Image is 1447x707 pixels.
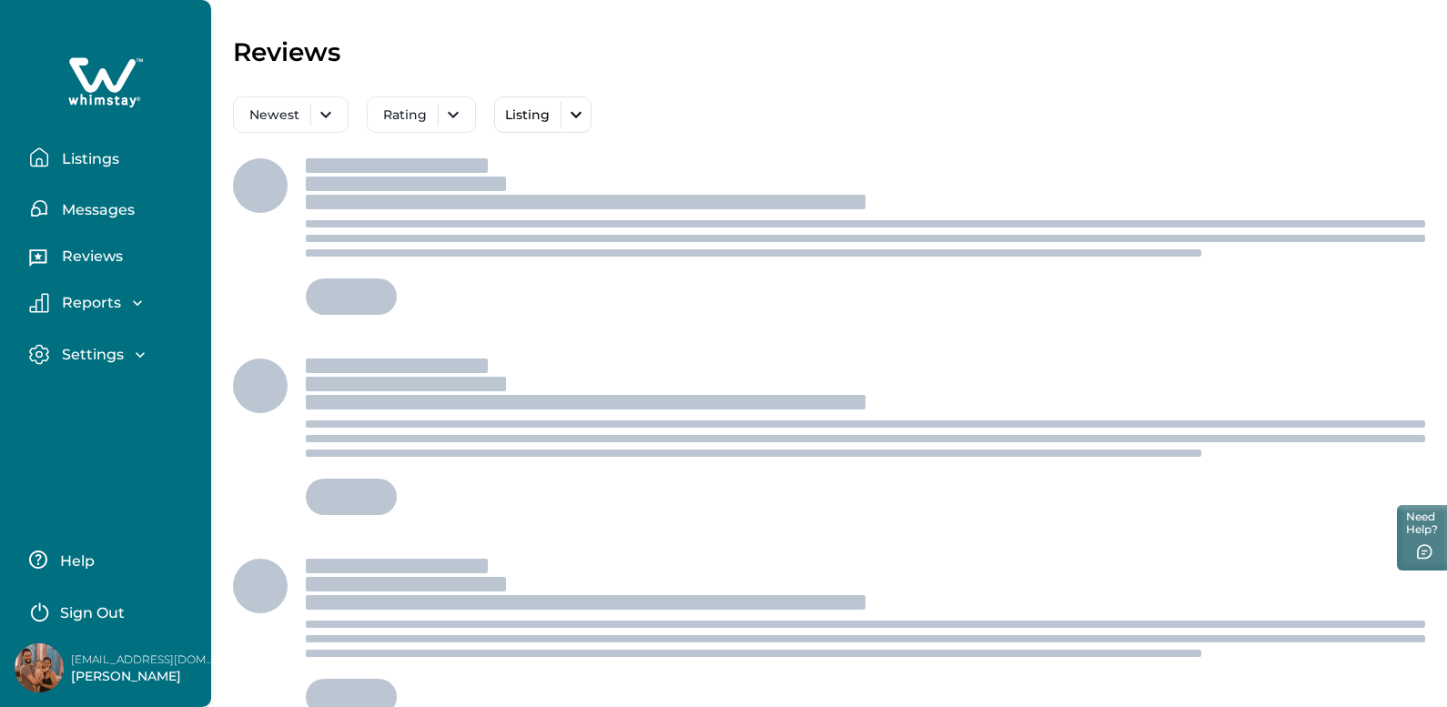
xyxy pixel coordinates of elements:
[15,643,64,692] img: Whimstay Host
[29,241,197,278] button: Reviews
[29,541,190,578] button: Help
[71,651,217,669] p: [EMAIL_ADDRESS][DOMAIN_NAME]
[56,201,135,219] p: Messages
[29,293,197,313] button: Reports
[29,592,190,629] button: Sign Out
[367,96,476,133] button: Rating
[29,344,197,365] button: Settings
[29,139,197,176] button: Listings
[71,668,217,686] p: [PERSON_NAME]
[233,96,349,133] button: Newest
[494,96,592,133] button: Listing
[233,36,340,67] p: Reviews
[60,604,125,622] p: Sign Out
[29,190,197,227] button: Messages
[501,107,550,123] p: Listing
[56,346,124,364] p: Settings
[56,247,123,266] p: Reviews
[55,552,95,571] p: Help
[56,150,119,168] p: Listings
[56,294,121,312] p: Reports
